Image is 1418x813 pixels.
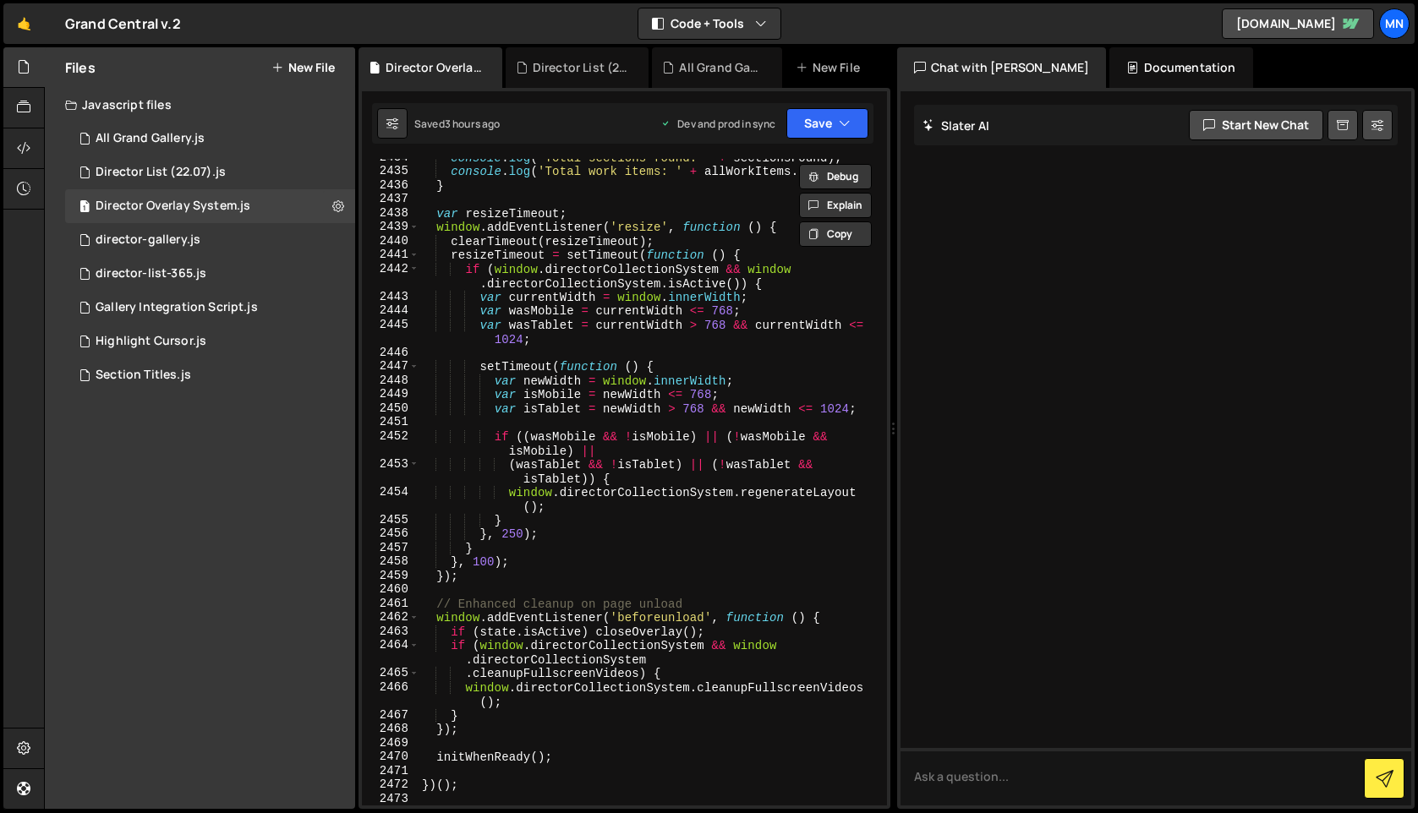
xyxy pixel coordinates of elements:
a: 🤙 [3,3,45,44]
button: New File [271,61,335,74]
a: [DOMAIN_NAME] [1222,8,1374,39]
div: All Grand Gallery.js [96,131,205,146]
div: 15298/40379.js [65,257,355,291]
div: Grand Central v.2 [65,14,181,34]
div: 2455 [362,513,419,527]
div: Director Overlay System.js [96,199,250,214]
h2: Files [65,58,96,77]
div: 2449 [362,387,419,401]
div: 2439 [362,220,419,234]
div: 2453 [362,457,419,485]
div: New File [796,59,867,76]
h2: Slater AI [923,117,990,134]
div: 2467 [362,708,419,723]
div: 2435 [362,164,419,178]
div: 2437 [362,192,419,206]
div: 2447 [362,359,419,374]
div: director-list-365.js [96,266,206,281]
div: Chat with [PERSON_NAME] [897,47,1107,88]
div: 2473 [362,792,419,806]
div: 15298/42891.js [65,189,355,223]
div: All Grand Gallery.js [679,59,761,76]
div: 2450 [362,401,419,416]
div: 2469 [362,736,419,750]
div: 2452 [362,429,419,457]
div: 2466 [362,680,419,708]
div: 2459 [362,569,419,583]
div: 15298/43578.js [65,122,355,156]
div: 15298/43118.js [65,291,355,325]
div: 2442 [362,262,419,290]
button: Explain [799,193,872,218]
div: Director List (22.07).js [96,165,226,180]
div: 2468 [362,722,419,736]
div: 2436 [362,178,419,193]
div: 2470 [362,750,419,764]
button: Code + Tools [638,8,780,39]
div: 2465 [362,666,419,680]
div: director-gallery.js [96,232,200,248]
div: 15298/43501.js [65,156,355,189]
div: Javascript files [45,88,355,122]
div: Director List (22.07).js [533,59,628,76]
div: 3 hours ago [445,117,501,131]
div: 2454 [362,485,419,513]
div: 2462 [362,610,419,625]
div: 2451 [362,415,419,429]
div: 2460 [362,582,419,597]
button: Debug [799,164,872,189]
div: 15298/40223.js [65,358,355,392]
div: 2464 [362,638,419,666]
button: Copy [799,221,872,247]
div: Dev and prod in sync [660,117,775,131]
div: 2471 [362,764,419,778]
div: Gallery Integration Script.js [96,300,258,315]
span: 1 [79,201,90,215]
div: 2438 [362,206,419,221]
button: Save [786,108,868,139]
button: Start new chat [1189,110,1323,140]
div: 2448 [362,374,419,388]
a: MN [1379,8,1410,39]
div: 2461 [362,597,419,611]
div: 2446 [362,346,419,360]
div: Director Overlay System.js [386,59,481,76]
div: 2456 [362,527,419,541]
div: 15298/43117.js [65,325,355,358]
div: Section Titles.js [96,368,191,383]
div: 2457 [362,541,419,555]
div: 2444 [362,303,419,318]
div: Highlight Cursor.js [96,334,206,349]
div: 2445 [362,318,419,346]
div: Documentation [1109,47,1252,88]
div: 2458 [362,554,419,569]
div: 2443 [362,290,419,304]
div: 2472 [362,778,419,792]
div: Saved [414,117,501,131]
div: 2463 [362,625,419,639]
div: 2440 [362,234,419,248]
div: 15298/40373.js [65,223,355,257]
div: 2441 [362,248,419,262]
